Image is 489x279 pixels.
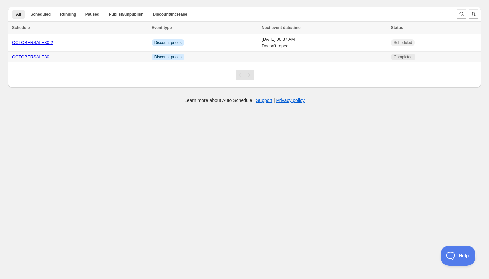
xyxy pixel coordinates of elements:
a: OCTOBERSALE30 [12,54,49,59]
span: All [16,12,21,17]
span: Discount/increase [153,12,187,17]
span: Status [391,25,403,30]
span: Paused [85,12,100,17]
span: Completed [394,54,413,60]
span: Discount prices [154,40,182,45]
span: Discount prices [154,54,182,60]
nav: Pagination [236,70,254,80]
span: Event type [152,25,172,30]
td: [DATE] 06:37 AM Doesn't repeat [260,34,389,52]
span: Next event date/time [262,25,301,30]
span: Publish/unpublish [109,12,143,17]
span: Schedule [12,25,30,30]
p: Learn more about Auto Schedule | | [184,97,305,104]
a: OCTOBERSALE30-2 [12,40,53,45]
span: Running [60,12,76,17]
button: Search and filter results [457,9,466,19]
span: Scheduled [394,40,412,45]
button: Sort the results [469,9,478,19]
span: Scheduled [30,12,51,17]
a: Privacy policy [276,98,305,103]
iframe: Toggle Customer Support [441,246,476,266]
a: Support [256,98,272,103]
